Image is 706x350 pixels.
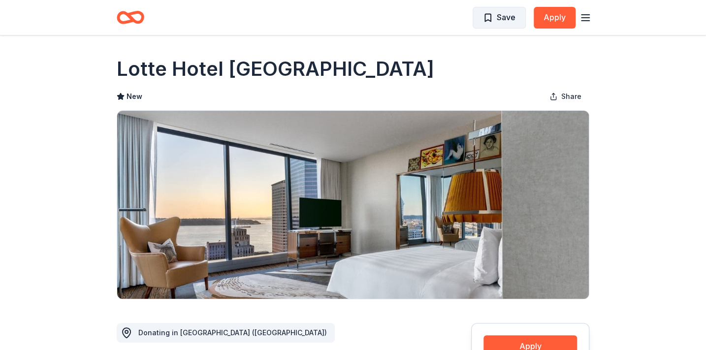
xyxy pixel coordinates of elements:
span: Donating in [GEOGRAPHIC_DATA] ([GEOGRAPHIC_DATA]) [138,328,327,337]
h1: Lotte Hotel [GEOGRAPHIC_DATA] [117,55,434,83]
span: Share [561,91,581,102]
button: Save [473,7,526,29]
button: Apply [534,7,576,29]
a: Home [117,6,144,29]
span: Save [497,11,515,24]
span: New [127,91,142,102]
img: Image for Lotte Hotel Seattle [117,111,589,299]
button: Share [542,87,589,106]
